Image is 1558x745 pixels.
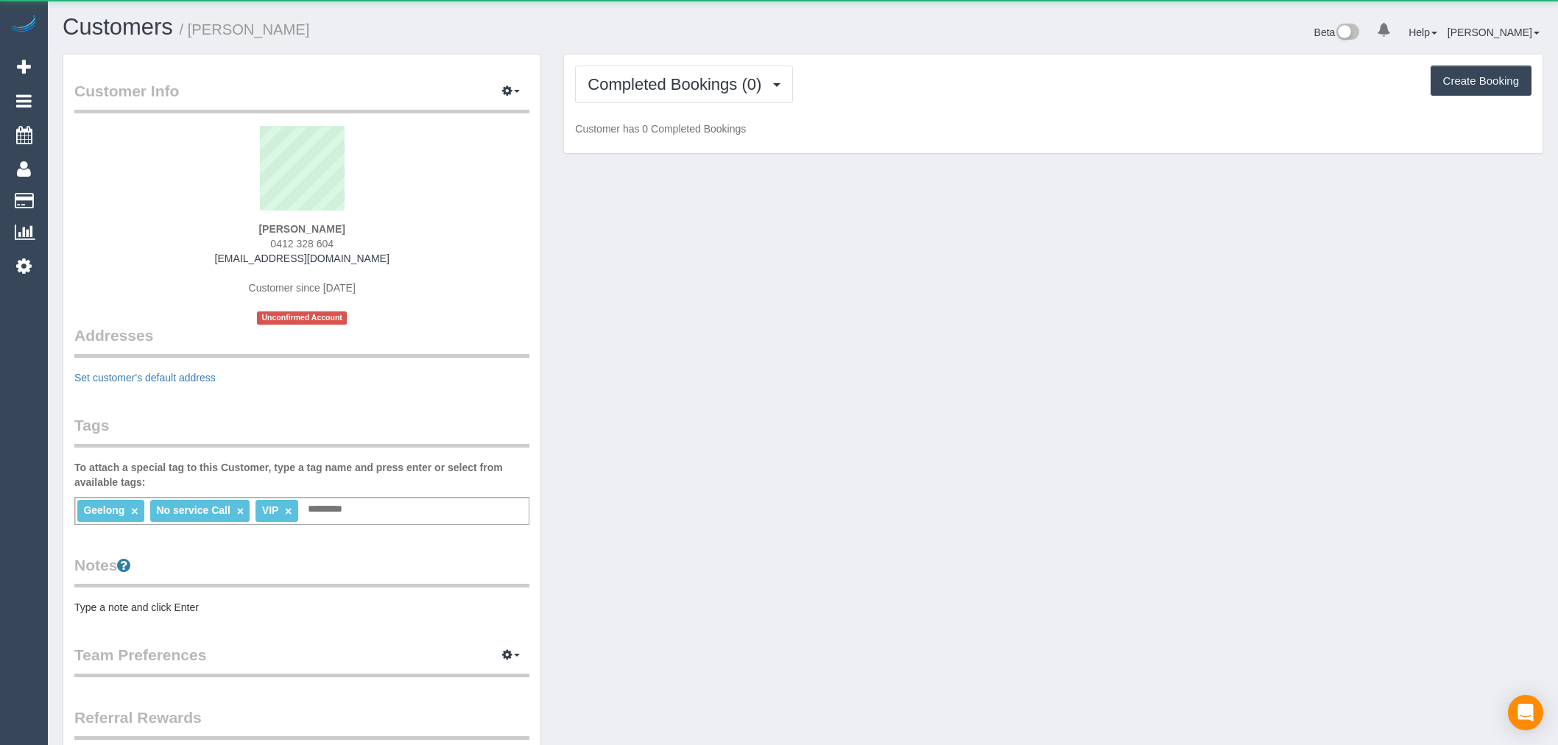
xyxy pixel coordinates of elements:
img: Automaid Logo [9,15,38,35]
a: Set customer's default address [74,372,216,384]
legend: Notes [74,554,529,587]
label: To attach a special tag to this Customer, type a tag name and press enter or select from availabl... [74,460,529,490]
a: [PERSON_NAME] [1448,27,1540,38]
span: Geelong [83,504,124,516]
pre: Type a note and click Enter [74,600,529,615]
span: 0412 328 604 [270,238,334,250]
strong: [PERSON_NAME] [258,223,345,235]
p: Customer has 0 Completed Bookings [575,121,1531,136]
a: × [285,505,292,518]
button: Completed Bookings (0) [575,66,793,103]
span: VIP [262,504,278,516]
legend: Referral Rewards [74,707,529,740]
a: Customers [63,14,173,40]
legend: Tags [74,414,529,448]
span: Unconfirmed Account [257,311,347,324]
button: Create Booking [1431,66,1531,96]
img: New interface [1335,24,1359,43]
a: Help [1409,27,1437,38]
a: Beta [1314,27,1360,38]
a: × [131,505,138,518]
div: Open Intercom Messenger [1508,695,1543,730]
legend: Team Preferences [74,644,529,677]
span: Customer since [DATE] [249,282,356,294]
span: No service Call [156,504,230,516]
legend: Customer Info [74,80,529,113]
a: [EMAIL_ADDRESS][DOMAIN_NAME] [215,253,389,264]
span: Completed Bookings (0) [588,75,769,93]
small: / [PERSON_NAME] [180,21,310,38]
a: × [237,505,244,518]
